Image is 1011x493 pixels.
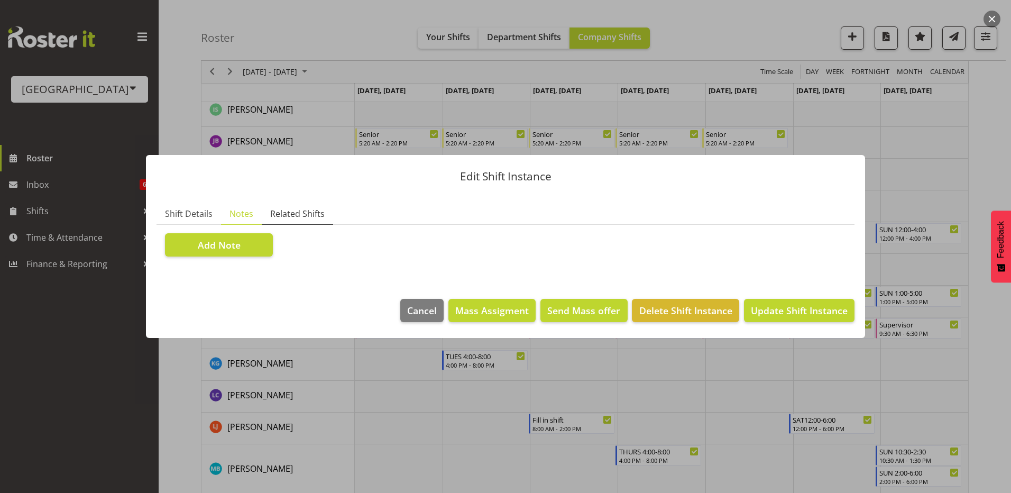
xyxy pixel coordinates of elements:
span: Update Shift Instance [751,304,848,317]
span: Delete Shift Instance [639,304,732,317]
span: Notes [229,207,253,220]
button: Update Shift Instance [744,299,854,322]
span: Feedback [996,221,1006,258]
span: Mass Assigment [455,304,529,317]
span: Send Mass offer [547,304,620,317]
button: Delete Shift Instance [632,299,739,322]
button: Send Mass offer [540,299,627,322]
span: Related Shifts [270,207,325,220]
button: Add Note [165,233,273,257]
span: Add Note [198,238,241,252]
span: Cancel [407,304,437,317]
button: Cancel [400,299,444,322]
span: Shift Details [165,207,213,220]
p: Edit Shift Instance [157,171,854,182]
button: Feedback - Show survey [991,211,1011,282]
button: Mass Assigment [448,299,536,322]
